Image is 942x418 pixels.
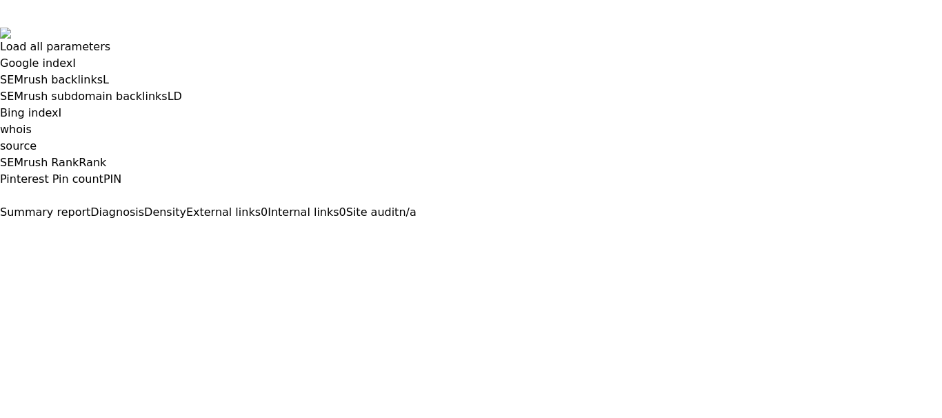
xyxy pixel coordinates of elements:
span: L [103,73,109,86]
span: I [59,106,62,119]
span: LD [168,90,182,103]
span: Site audit [346,206,399,219]
span: 0 [339,206,346,219]
span: Diagnosis [90,206,144,219]
span: PIN [103,172,121,186]
span: 0 [261,206,268,219]
span: Density [144,206,186,219]
span: I [72,57,76,70]
span: n/a [399,206,416,219]
span: Internal links [268,206,339,219]
span: Rank [79,156,106,169]
a: Site auditn/a [346,206,417,219]
span: External links [186,206,261,219]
